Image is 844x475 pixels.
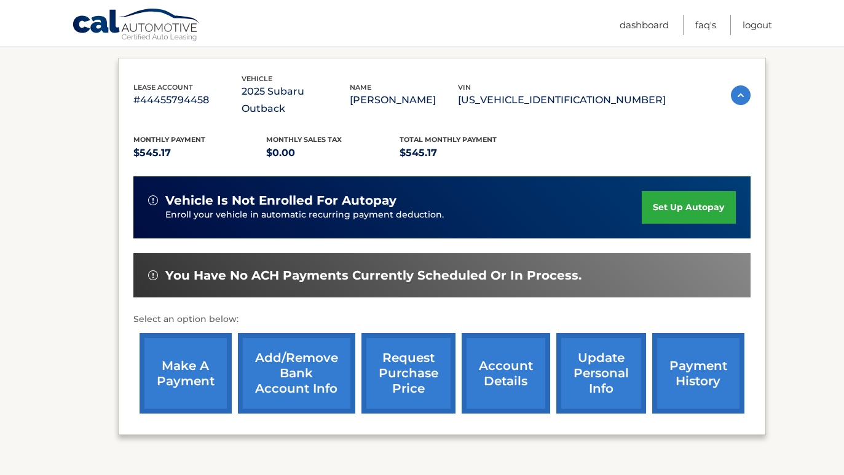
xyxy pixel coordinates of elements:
p: [PERSON_NAME] [350,92,458,109]
p: $545.17 [133,144,267,162]
p: [US_VEHICLE_IDENTIFICATION_NUMBER] [458,92,666,109]
p: Enroll your vehicle in automatic recurring payment deduction. [165,208,642,222]
p: Select an option below: [133,312,751,327]
p: $545.17 [400,144,533,162]
p: 2025 Subaru Outback [242,83,350,117]
img: accordion-active.svg [731,85,751,105]
a: FAQ's [695,15,716,35]
a: Dashboard [620,15,669,35]
a: payment history [652,333,744,414]
span: vehicle is not enrolled for autopay [165,193,396,208]
span: name [350,83,371,92]
span: You have no ACH payments currently scheduled or in process. [165,268,582,283]
img: alert-white.svg [148,195,158,205]
a: Logout [743,15,772,35]
span: Monthly Payment [133,135,205,144]
span: Total Monthly Payment [400,135,497,144]
a: update personal info [556,333,646,414]
a: Add/Remove bank account info [238,333,355,414]
span: Monthly sales Tax [266,135,342,144]
span: vin [458,83,471,92]
a: request purchase price [361,333,456,414]
a: make a payment [140,333,232,414]
p: $0.00 [266,144,400,162]
span: lease account [133,83,193,92]
span: vehicle [242,74,272,83]
a: account details [462,333,550,414]
a: Cal Automotive [72,8,201,44]
img: alert-white.svg [148,270,158,280]
a: set up autopay [642,191,735,224]
p: #44455794458 [133,92,242,109]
